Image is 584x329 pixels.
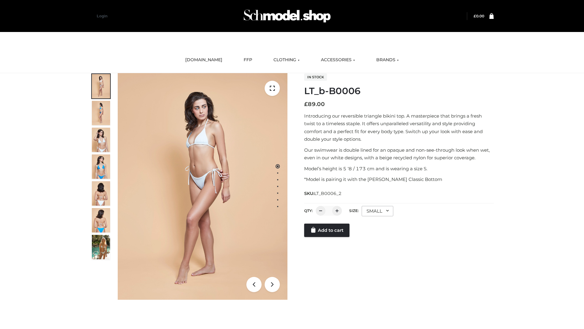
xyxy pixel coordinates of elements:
[304,73,327,81] span: In stock
[304,112,494,143] p: Introducing our reversible triangle bikini top. A masterpiece that brings a fresh twist to a time...
[92,235,110,259] img: Arieltop_CloudNine_AzureSky2.jpg
[92,128,110,152] img: ArielClassicBikiniTop_CloudNine_AzureSky_OW114ECO_3-scaled.jpg
[118,73,287,300] img: LT_b-B0006
[316,53,360,67] a: ACCESSORIES
[304,86,494,97] h1: LT_b-B0006
[181,53,227,67] a: [DOMAIN_NAME]
[92,154,110,179] img: ArielClassicBikiniTop_CloudNine_AzureSky_OW114ECO_4-scaled.jpg
[304,175,494,183] p: *Model is pairing it with the [PERSON_NAME] Classic Bottom
[304,101,325,108] bdi: 89.00
[474,14,484,18] a: £0.00
[92,208,110,232] img: ArielClassicBikiniTop_CloudNine_AzureSky_OW114ECO_8-scaled.jpg
[304,146,494,162] p: Our swimwear is double lined for an opaque and non-see-through look when wet, even in our white d...
[304,165,494,173] p: Model’s height is 5 ‘8 / 173 cm and is wearing a size S.
[314,191,342,196] span: LT_B0006_2
[349,208,359,213] label: Size:
[92,181,110,206] img: ArielClassicBikiniTop_CloudNine_AzureSky_OW114ECO_7-scaled.jpg
[474,14,484,18] bdi: 0.00
[269,53,304,67] a: CLOTHING
[92,101,110,125] img: ArielClassicBikiniTop_CloudNine_AzureSky_OW114ECO_2-scaled.jpg
[474,14,476,18] span: £
[304,101,308,108] span: £
[97,14,107,18] a: Login
[304,190,342,197] span: SKU:
[372,53,403,67] a: BRANDS
[304,224,349,237] a: Add to cart
[242,4,333,28] img: Schmodel Admin 964
[362,206,393,216] div: SMALL
[92,74,110,98] img: ArielClassicBikiniTop_CloudNine_AzureSky_OW114ECO_1-scaled.jpg
[304,208,313,213] label: QTY:
[239,53,257,67] a: FFP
